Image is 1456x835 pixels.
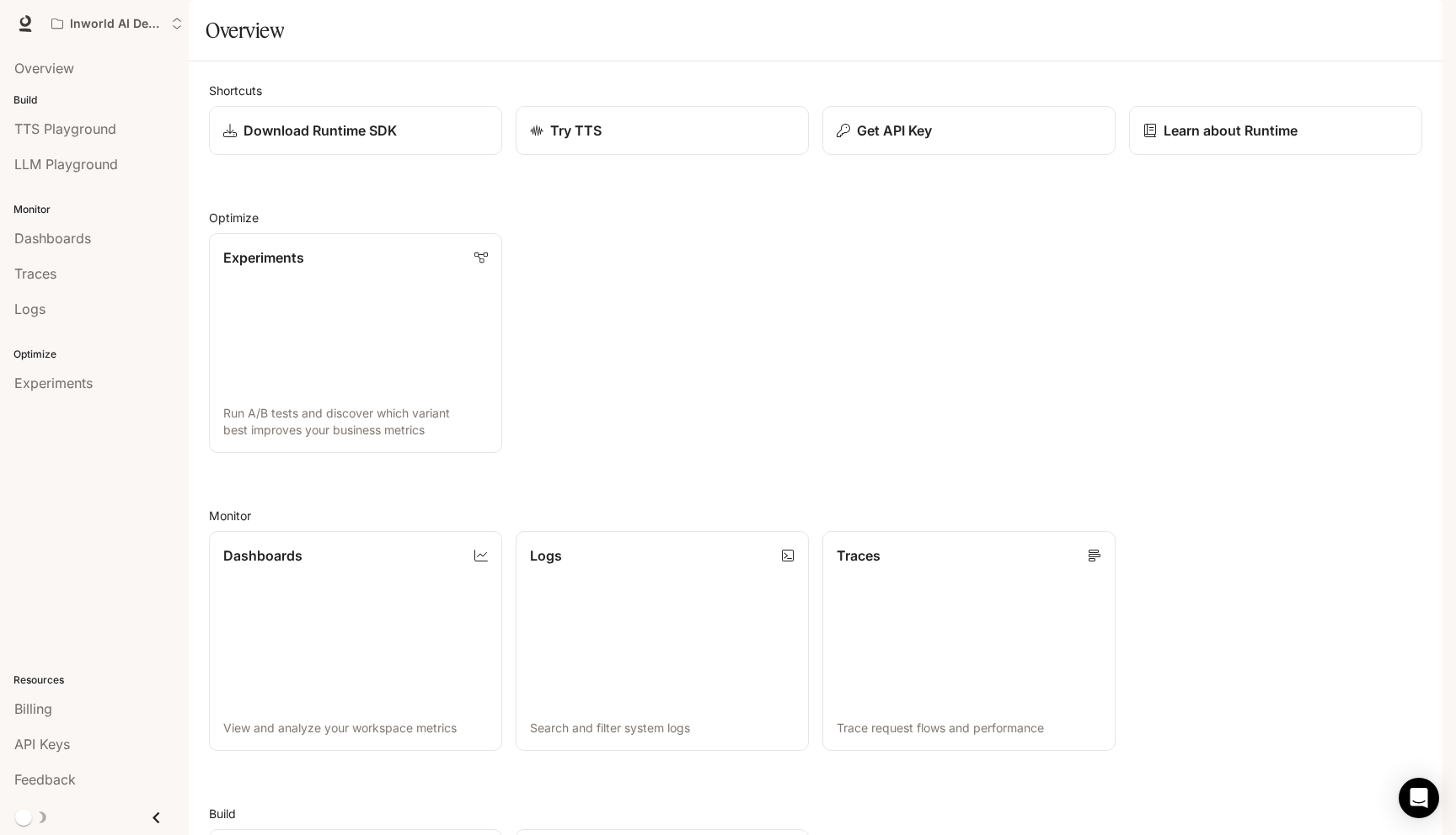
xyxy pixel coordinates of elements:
a: Try TTS [516,106,809,155]
button: Open workspace menu [44,7,190,40]
p: Traces [837,545,881,566]
h2: Build [209,805,1422,822]
h2: Shortcuts [209,82,1422,99]
p: Dashboards [223,545,302,566]
h2: Optimize [209,209,1422,226]
p: Trace request flows and performance [837,720,1101,737]
p: Run A/B tests and discover which variant best improves your business metrics [223,405,488,439]
a: TracesTrace request flows and performance [822,531,1116,751]
p: Inworld AI Demos [70,17,164,31]
p: Logs [530,545,562,566]
p: Search and filter system logs [530,720,795,737]
button: Get API Key [822,106,1116,155]
a: LogsSearch and filter system logs [516,531,809,751]
p: Get API Key [857,120,932,141]
h1: Overview [206,13,284,47]
a: ExperimentsRun A/B tests and discover which variant best improves your business metrics [209,233,502,453]
a: Learn about Runtime [1129,106,1422,155]
p: Learn about Runtime [1164,120,1298,141]
a: Download Runtime SDK [209,106,502,155]
a: DashboardsView and analyze your workspace metrics [209,531,502,751]
p: Download Runtime SDK [244,120,397,141]
div: Open Intercom Messenger [1399,778,1439,818]
p: Experiments [223,247,304,268]
h2: Monitor [209,507,1422,524]
p: View and analyze your workspace metrics [223,720,488,737]
p: Try TTS [550,120,602,141]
